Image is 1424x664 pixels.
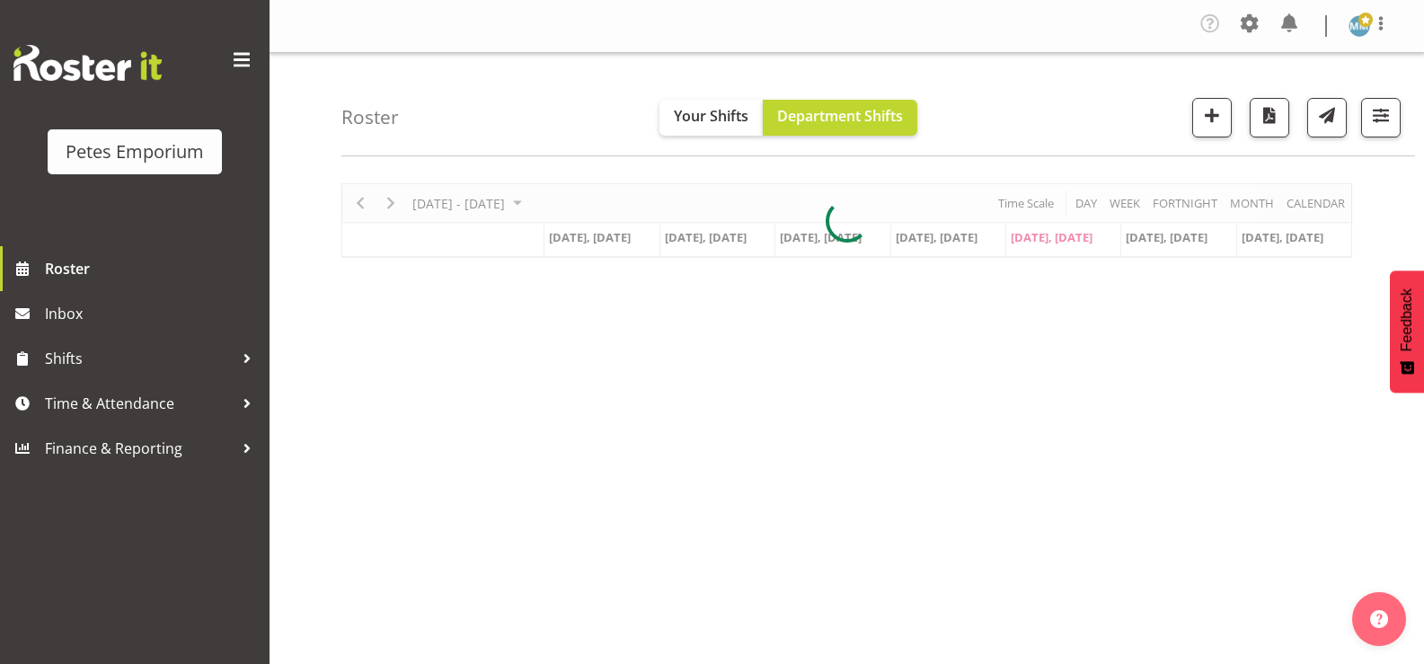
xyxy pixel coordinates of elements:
[45,435,234,462] span: Finance & Reporting
[674,106,748,126] span: Your Shifts
[45,390,234,417] span: Time & Attendance
[1349,15,1370,37] img: mandy-mosley3858.jpg
[341,107,399,128] h4: Roster
[45,300,261,327] span: Inbox
[66,138,204,165] div: Petes Emporium
[777,106,903,126] span: Department Shifts
[1250,98,1289,137] button: Download a PDF of the roster according to the set date range.
[1307,98,1347,137] button: Send a list of all shifts for the selected filtered period to all rostered employees.
[13,45,162,81] img: Rosterit website logo
[45,345,234,372] span: Shifts
[1192,98,1232,137] button: Add a new shift
[1399,288,1415,351] span: Feedback
[1361,98,1401,137] button: Filter Shifts
[1390,270,1424,393] button: Feedback - Show survey
[763,100,917,136] button: Department Shifts
[659,100,763,136] button: Your Shifts
[1370,610,1388,628] img: help-xxl-2.png
[45,255,261,282] span: Roster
